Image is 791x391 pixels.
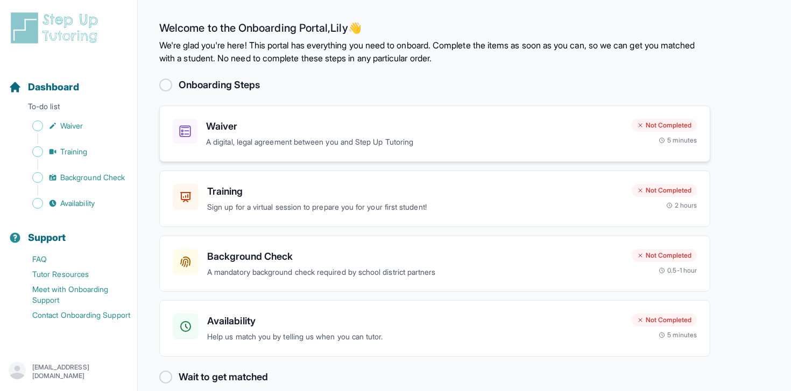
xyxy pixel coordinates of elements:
[207,249,623,264] h3: Background Check
[9,170,137,185] a: Background Check
[32,363,129,380] p: [EMAIL_ADDRESS][DOMAIN_NAME]
[9,118,137,133] a: Waiver
[60,146,88,157] span: Training
[159,22,710,39] h2: Welcome to the Onboarding Portal, Lily 👋
[9,80,79,95] a: Dashboard
[659,136,697,145] div: 5 minutes
[9,267,137,282] a: Tutor Resources
[9,196,137,211] a: Availability
[9,11,104,45] img: logo
[9,308,137,323] a: Contact Onboarding Support
[9,144,137,159] a: Training
[28,230,66,245] span: Support
[206,136,623,148] p: A digital, legal agreement between you and Step Up Tutoring
[666,201,697,210] div: 2 hours
[159,170,710,227] a: TrainingSign up for a virtual session to prepare you for your first student!Not Completed2 hours
[207,314,623,329] h3: Availability
[4,213,133,250] button: Support
[159,236,710,292] a: Background CheckA mandatory background check required by school district partnersNot Completed0.5...
[179,369,268,385] h2: Wait to get matched
[60,172,125,183] span: Background Check
[60,120,83,131] span: Waiver
[632,184,697,197] div: Not Completed
[659,266,697,275] div: 0.5-1 hour
[4,62,133,99] button: Dashboard
[632,119,697,132] div: Not Completed
[207,201,623,214] p: Sign up for a virtual session to prepare you for your first student!
[659,331,697,339] div: 5 minutes
[207,266,623,279] p: A mandatory background check required by school district partners
[9,252,137,267] a: FAQ
[159,39,710,65] p: We're glad you're here! This portal has everything you need to onboard. Complete the items as soo...
[206,119,623,134] h3: Waiver
[4,101,133,116] p: To-do list
[632,249,697,262] div: Not Completed
[207,184,623,199] h3: Training
[159,300,710,357] a: AvailabilityHelp us match you by telling us when you can tutor.Not Completed5 minutes
[632,314,697,326] div: Not Completed
[28,80,79,95] span: Dashboard
[9,362,129,381] button: [EMAIL_ADDRESS][DOMAIN_NAME]
[207,331,623,343] p: Help us match you by telling us when you can tutor.
[179,77,260,93] h2: Onboarding Steps
[60,198,95,209] span: Availability
[159,105,710,162] a: WaiverA digital, legal agreement between you and Step Up TutoringNot Completed5 minutes
[9,282,137,308] a: Meet with Onboarding Support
